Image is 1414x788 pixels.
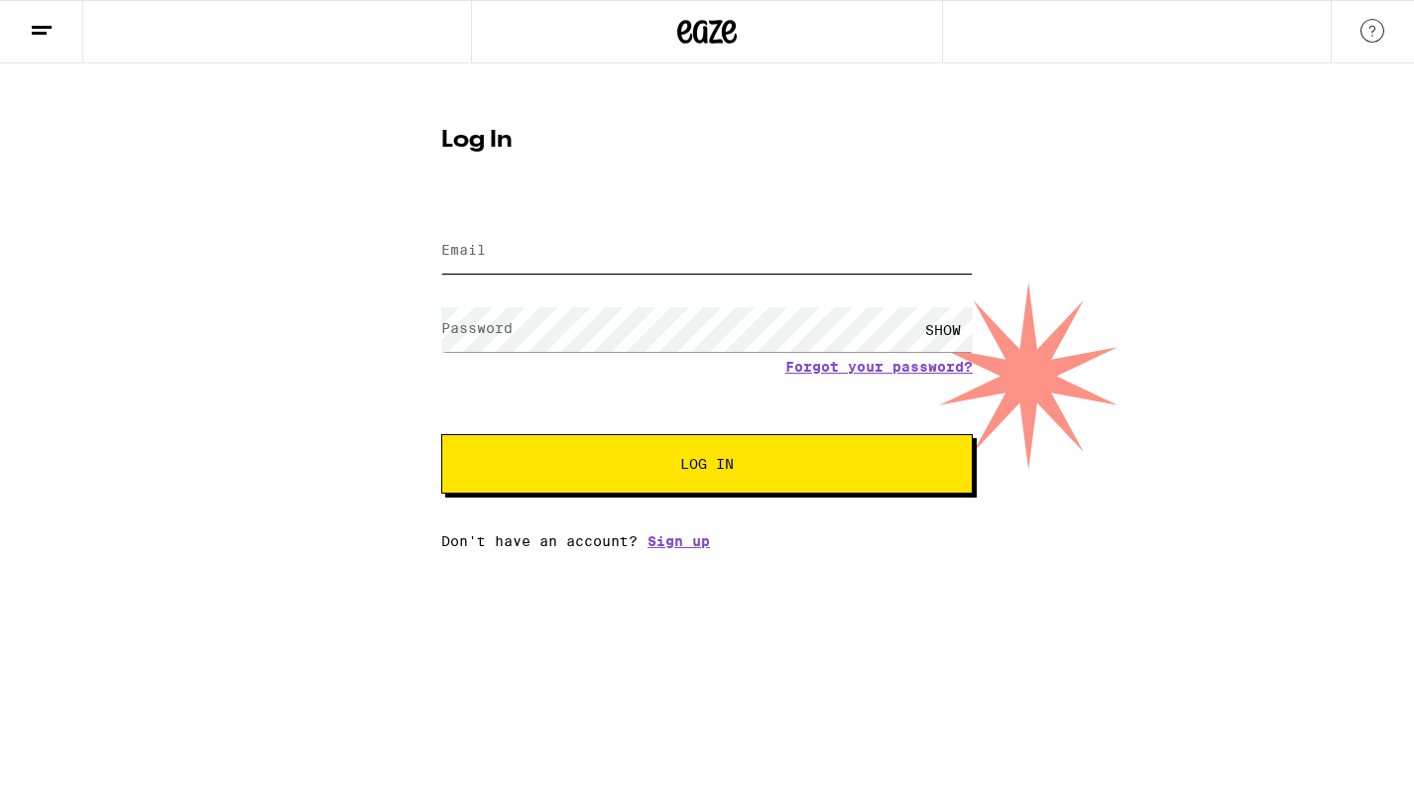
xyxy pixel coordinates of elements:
[441,533,973,549] div: Don't have an account?
[785,359,973,375] a: Forgot your password?
[441,434,973,494] button: Log In
[441,129,973,153] h1: Log In
[441,229,973,274] input: Email
[680,457,734,471] span: Log In
[441,242,486,258] label: Email
[648,533,710,549] a: Sign up
[441,320,513,336] label: Password
[12,14,143,30] span: Hi. Need any help?
[913,307,973,352] div: SHOW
